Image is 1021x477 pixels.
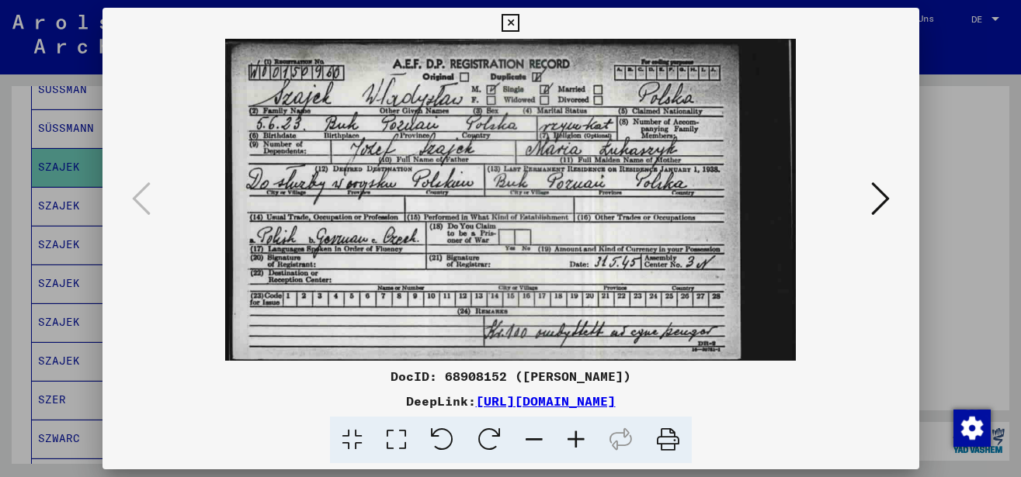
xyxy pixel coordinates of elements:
img: 001.jpg [225,39,796,438]
a: [URL][DOMAIN_NAME] [476,393,616,409]
div: DeepLink: [102,392,919,410]
div: Zustimmung ändern [953,409,990,446]
div: DocID: 68908152 ([PERSON_NAME]) [102,367,919,385]
img: Zustimmung ändern [953,410,991,447]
